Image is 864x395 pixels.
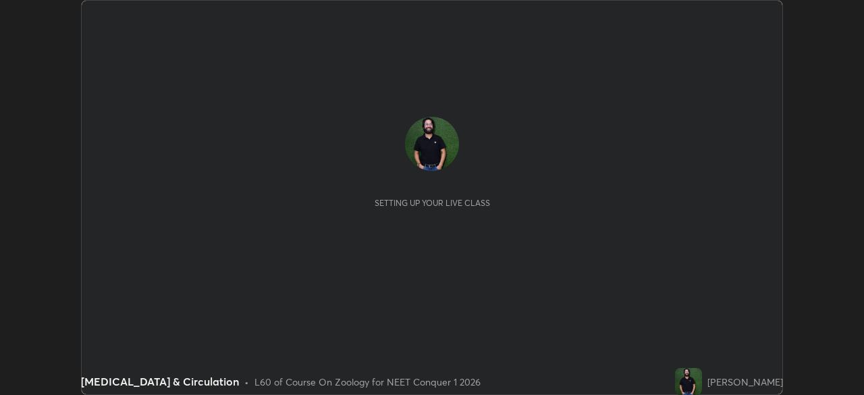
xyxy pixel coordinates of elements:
div: L60 of Course On Zoology for NEET Conquer 1 2026 [254,375,481,389]
div: Setting up your live class [375,198,490,208]
div: [MEDICAL_DATA] & Circulation [81,373,239,390]
img: 8be69093bacc48d5a625170d7cbcf919.jpg [405,117,459,171]
img: 8be69093bacc48d5a625170d7cbcf919.jpg [675,368,702,395]
div: [PERSON_NAME] [707,375,783,389]
div: • [244,375,249,389]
